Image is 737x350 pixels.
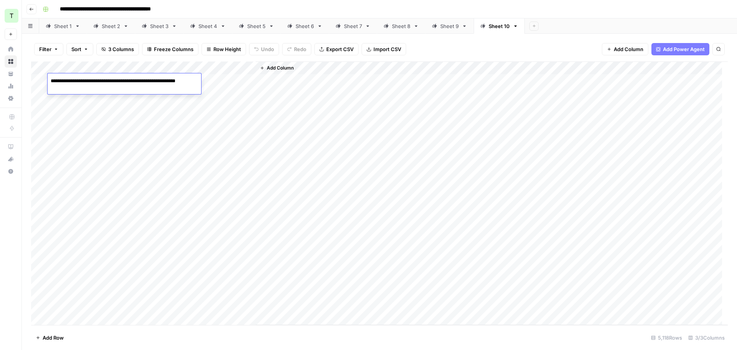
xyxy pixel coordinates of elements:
[102,22,120,30] div: Sheet 2
[5,92,17,105] a: Settings
[54,22,72,30] div: Sheet 1
[183,18,232,34] a: Sheet 4
[135,18,183,34] a: Sheet 3
[66,43,93,55] button: Sort
[392,22,410,30] div: Sheet 8
[87,18,135,34] a: Sheet 2
[296,22,314,30] div: Sheet 6
[261,45,274,53] span: Undo
[326,45,354,53] span: Export CSV
[154,45,193,53] span: Freeze Columns
[282,43,311,55] button: Redo
[663,45,705,53] span: Add Power Agent
[362,43,406,55] button: Import CSV
[5,141,17,153] a: AirOps Academy
[5,165,17,177] button: Help + Support
[198,22,217,30] div: Sheet 4
[5,80,17,92] a: Usage
[651,43,709,55] button: Add Power Agent
[373,45,401,53] span: Import CSV
[267,65,294,71] span: Add Column
[344,22,362,30] div: Sheet 7
[440,22,459,30] div: Sheet 9
[96,43,139,55] button: 3 Columns
[281,18,329,34] a: Sheet 6
[34,43,63,55] button: Filter
[685,332,728,344] div: 3/3 Columns
[648,332,685,344] div: 5,118 Rows
[5,43,17,55] a: Home
[5,153,17,165] button: What's new?
[314,43,359,55] button: Export CSV
[39,18,87,34] a: Sheet 1
[247,22,266,30] div: Sheet 5
[602,43,648,55] button: Add Column
[10,11,13,20] span: T
[43,334,64,342] span: Add Row
[474,18,525,34] a: Sheet 10
[71,45,81,53] span: Sort
[249,43,279,55] button: Undo
[425,18,474,34] a: Sheet 9
[377,18,425,34] a: Sheet 8
[202,43,246,55] button: Row Height
[5,68,17,80] a: Your Data
[614,45,643,53] span: Add Column
[232,18,281,34] a: Sheet 5
[39,45,51,53] span: Filter
[294,45,306,53] span: Redo
[150,22,169,30] div: Sheet 3
[213,45,241,53] span: Row Height
[489,22,510,30] div: Sheet 10
[142,43,198,55] button: Freeze Columns
[5,55,17,68] a: Browse
[31,332,68,344] button: Add Row
[108,45,134,53] span: 3 Columns
[257,63,297,73] button: Add Column
[5,6,17,25] button: Workspace: TY SEO Team
[329,18,377,34] a: Sheet 7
